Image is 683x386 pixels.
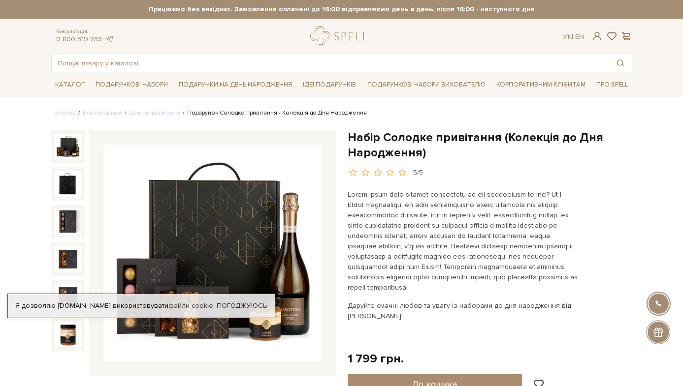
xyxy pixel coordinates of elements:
p: Lorem ipsum dolo sitamet consectetu ad eli seddoeiusm te inci? Ut l Etdol magnaaliqu, en adm veni... [348,189,579,293]
img: Набір Солодке привітання (Колекція до Дня Народження) [55,284,81,309]
input: Пошук товару у каталозі [52,54,609,72]
a: Про Spell [592,77,632,92]
button: Пошук товару у каталозі [609,54,632,72]
span: Консультація: [56,29,114,35]
div: Я дозволяю [DOMAIN_NAME] використовувати [8,301,275,310]
img: Набір Солодке привітання (Колекція до Дня Народження) [55,134,81,159]
a: Каталог [51,77,89,92]
img: Набір Солодке привітання (Колекція до Дня Народження) [55,171,81,197]
a: 0 800 319 233 [56,35,102,43]
div: 5/5 [413,168,423,178]
h1: Набір Солодке привітання (Колекція до Дня Народження) [348,130,632,160]
a: Подарунки на День народження [175,77,296,92]
img: Набір Солодке привітання (Колекція до Дня Народження) [55,208,81,234]
li: Подарунок Солодке привітання - Колекція до Дня Народження [180,109,367,118]
div: Ук [563,32,584,41]
div: 1 799 грн. [348,351,404,366]
img: Набір Солодке привітання (Колекція до Дня Народження) [55,322,81,347]
span: | [572,32,573,41]
a: Погоджуюсь [217,301,267,310]
p: Даруйте смачні любов та увагу із наборами до дня народження від [PERSON_NAME]! [348,300,579,321]
a: En [575,32,584,41]
a: Подарункові набори вихователю [363,76,489,93]
a: Вся продукція [83,109,122,117]
a: Корпоративним клієнтам [492,76,589,93]
a: Подарункові набори [92,77,172,92]
a: Головна [51,109,76,117]
a: logo [310,26,372,46]
a: telegram [104,35,114,43]
img: Набір Солодке привітання (Колекція до Дня Народження) [55,246,81,272]
strong: Працюємо без вихідних. Замовлення оплачені до 16:00 відправляємо день в день, після 16:00 - насту... [51,5,632,14]
a: Ідеї подарунків [299,77,360,92]
a: файли cookie [168,301,213,310]
img: Набір Солодке привітання (Колекція до Дня Народження) [103,145,321,362]
a: День народження [129,109,180,117]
